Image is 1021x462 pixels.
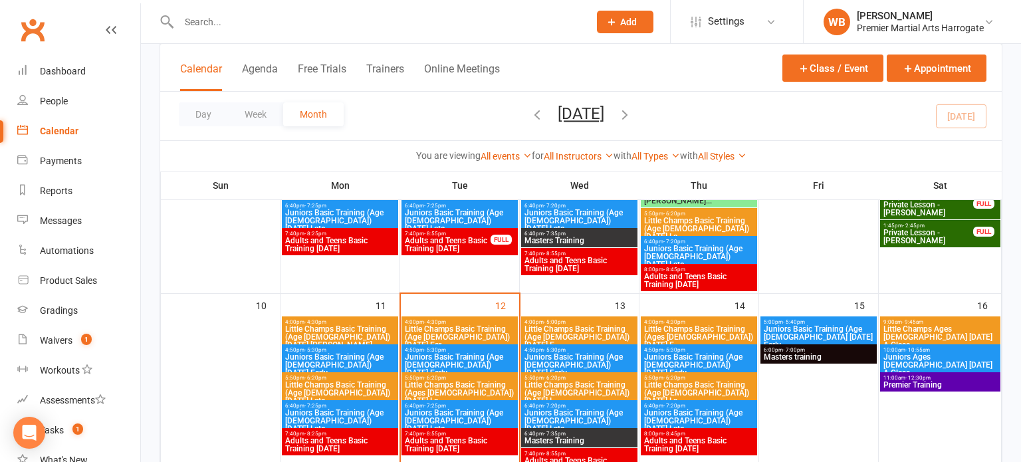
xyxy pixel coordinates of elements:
[376,294,399,316] div: 11
[366,62,404,91] button: Trainers
[40,395,106,405] div: Assessments
[663,403,685,409] span: - 7:20pm
[17,296,140,326] a: Gradings
[404,319,515,325] span: 4:00pm
[481,151,532,162] a: All events
[643,375,754,381] span: 5:50pm
[424,347,446,353] span: - 5:30pm
[524,325,635,349] span: Little Champs Basic Training (Age [DEMOGRAPHIC_DATA]) [DATE] E...
[643,353,754,377] span: Juniors Basic Training (Age [DEMOGRAPHIC_DATA]) [DATE] Early
[424,231,446,237] span: - 8:55pm
[304,347,326,353] span: - 5:30pm
[180,62,222,91] button: Calendar
[643,273,754,289] span: Adults and Teens Basic Training [DATE]
[883,229,974,245] span: Private Lesson - [PERSON_NAME]
[424,403,446,409] span: - 7:25pm
[242,62,278,91] button: Agenda
[643,181,731,205] span: Children's Introductory Programme Lesson 1 - [PERSON_NAME]...
[40,335,72,346] div: Waivers
[495,294,519,316] div: 12
[643,217,754,241] span: Little Champs Basic Training (Age [DEMOGRAPHIC_DATA]) [DATE] La...
[782,55,883,82] button: Class / Event
[643,403,754,409] span: 6:40pm
[40,126,78,136] div: Calendar
[404,403,515,409] span: 6:40pm
[615,294,639,316] div: 13
[524,347,635,353] span: 4:50pm
[17,57,140,86] a: Dashboard
[179,102,228,126] button: Day
[524,319,635,325] span: 4:00pm
[281,172,400,199] th: Mon
[17,86,140,116] a: People
[17,266,140,296] a: Product Sales
[17,236,140,266] a: Automations
[614,150,631,161] strong: with
[763,319,874,325] span: 5:00pm
[597,11,653,33] button: Add
[81,334,92,345] span: 1
[973,199,994,209] div: FULL
[639,172,759,199] th: Thu
[524,403,635,409] span: 6:40pm
[854,294,878,316] div: 15
[879,172,1002,199] th: Sat
[40,185,72,196] div: Reports
[544,431,566,437] span: - 7:35pm
[643,325,754,349] span: Little Champs Basic Training (Ages [DEMOGRAPHIC_DATA]) [DATE] E...
[284,347,396,353] span: 4:50pm
[883,375,998,381] span: 11:00am
[16,13,49,47] a: Clubworx
[620,17,637,27] span: Add
[783,347,805,353] span: - 7:00pm
[298,62,346,91] button: Free Trials
[400,172,520,199] th: Tue
[643,211,754,217] span: 5:50pm
[524,237,635,245] span: Masters Training
[404,375,515,381] span: 5:50pm
[404,381,515,405] span: Little Champs Basic Training (Ages [DEMOGRAPHIC_DATA]) [DATE] La...
[284,209,396,233] span: Juniors Basic Training (Age [DEMOGRAPHIC_DATA]) [DATE] Late
[544,203,566,209] span: - 7:20pm
[17,326,140,356] a: Waivers 1
[663,239,685,245] span: - 7:20pm
[663,211,685,217] span: - 6:20pm
[883,381,998,389] span: Premier Training
[304,319,326,325] span: - 4:30pm
[544,319,566,325] span: - 5:00pm
[524,257,635,273] span: Adults and Teens Basic Training [DATE]
[40,215,82,226] div: Messages
[887,55,986,82] button: Appointment
[524,209,635,233] span: Juniors Basic Training (Age [DEMOGRAPHIC_DATA]) [DATE] Late
[404,409,515,433] span: Juniors Basic Training (Age [DEMOGRAPHIC_DATA]) [DATE] Late
[40,96,68,106] div: People
[977,294,1001,316] div: 16
[524,375,635,381] span: 5:50pm
[544,375,566,381] span: - 6:20pm
[175,13,580,31] input: Search...
[558,104,604,123] button: [DATE]
[883,325,998,349] span: Little Champs Ages [DEMOGRAPHIC_DATA] [DATE] A Class
[643,319,754,325] span: 4:00pm
[544,347,566,353] span: - 5:30pm
[424,431,446,437] span: - 8:55pm
[763,325,874,349] span: Juniors Basic Training (Age [DEMOGRAPHIC_DATA] [DATE] Early
[424,203,446,209] span: - 7:25pm
[284,381,396,405] span: Little Champs Basic Training (Age [DEMOGRAPHIC_DATA]) [DATE] Late
[424,62,500,91] button: Online Meetings
[40,245,94,256] div: Automations
[304,431,326,437] span: - 8:25pm
[544,451,566,457] span: - 8:55pm
[17,176,140,206] a: Reports
[161,172,281,199] th: Sun
[524,437,635,445] span: Masters Training
[883,353,998,377] span: Juniors Ages [DEMOGRAPHIC_DATA] [DATE] A Class
[404,353,515,377] span: Juniors Basic Training (Age [DEMOGRAPHIC_DATA]) [DATE] Early
[404,325,515,349] span: Little Champs Basic Training (Age [DEMOGRAPHIC_DATA]) [DATE] Ear...
[17,356,140,386] a: Workouts
[284,203,396,209] span: 6:40pm
[284,431,396,437] span: 7:40pm
[663,319,685,325] span: - 4:30pm
[643,437,754,453] span: Adults and Teens Basic Training [DATE]
[680,150,698,161] strong: with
